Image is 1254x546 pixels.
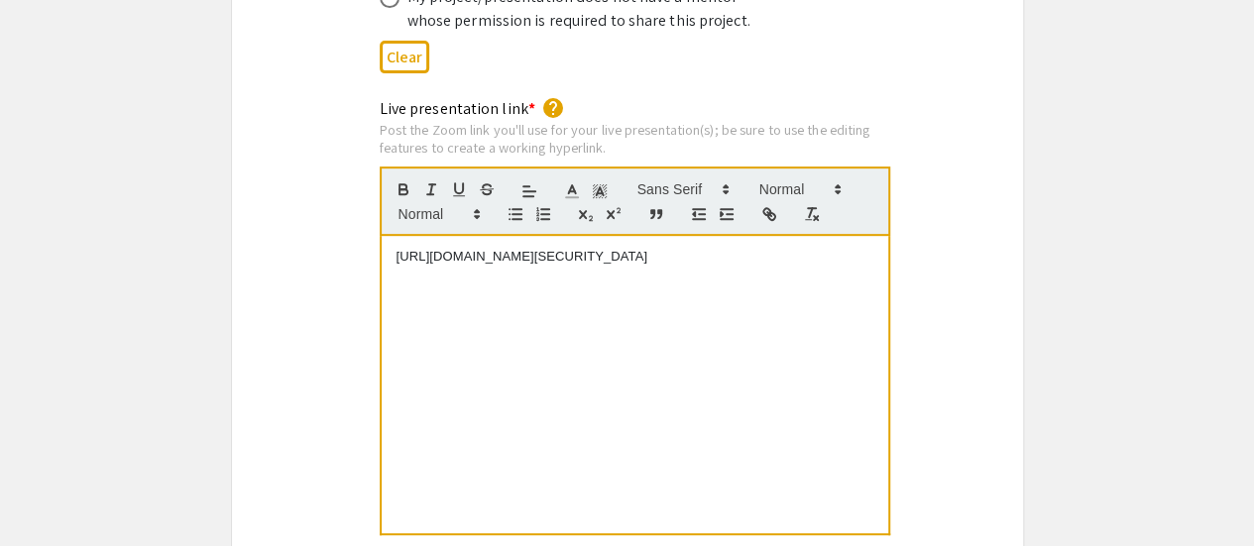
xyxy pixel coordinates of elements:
p: [URL][DOMAIN_NAME][SECURITY_DATA] [397,248,873,266]
button: Clear [380,41,429,73]
iframe: Chat [15,457,84,531]
mat-icon: help [541,96,565,120]
div: Post the Zoom link you'll use for your live presentation(s); be sure to use the editing features ... [380,121,890,156]
mat-label: Live presentation link [380,98,535,119]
